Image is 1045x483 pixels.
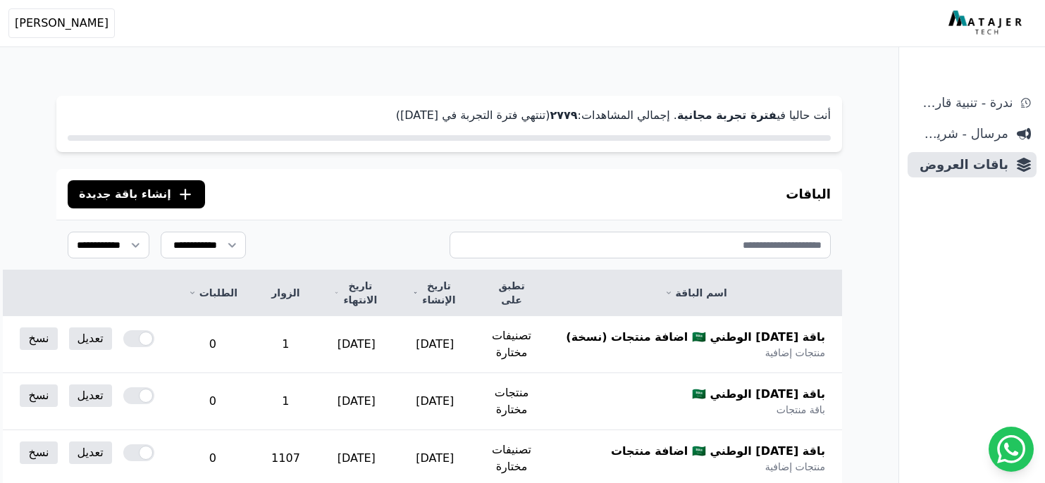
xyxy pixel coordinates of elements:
a: اسم الباقة [566,286,825,300]
a: تاريخ الانتهاء [334,279,379,307]
span: باقة [DATE] الوطني 🇸🇦 [692,386,825,403]
span: إنشاء باقة جديدة [79,186,171,203]
span: باقات العروض [913,155,1008,175]
strong: ٢٧٧٩ [550,108,577,122]
td: [DATE] [317,373,396,430]
th: تطبق على [474,270,550,316]
td: 0 [171,316,254,373]
a: نسخ [20,384,57,407]
span: ندرة - تنبية قارب علي النفاذ [913,93,1013,113]
span: باقة منتجات [777,403,825,417]
span: [PERSON_NAME] [15,15,109,32]
td: 1 [254,373,317,430]
strong: فترة تجربة مجانية [677,108,777,122]
td: [DATE] [317,316,396,373]
td: منتجات مختارة [474,373,550,430]
p: أنت حاليا في . إجمالي المشاهدات: (تنتهي فترة التجربة في [DATE]) [68,107,831,124]
td: 0 [171,373,254,430]
button: [PERSON_NAME] [8,8,115,38]
span: باقة [DATE] الوطني 🇸🇦 اضافة منتجات (نسخة) [566,329,825,346]
a: تعديل [69,384,112,407]
img: MatajerTech Logo [948,11,1025,36]
a: نسخ [20,327,57,350]
td: [DATE] [396,373,474,430]
a: تعديل [69,327,112,350]
span: مرسال - شريط دعاية [913,124,1008,144]
td: [DATE] [396,316,474,373]
a: الطلبات [188,286,237,300]
h3: الباقات [786,184,831,204]
span: باقة [DATE] الوطني 🇸🇦 اضافة منتجات [611,443,825,460]
a: نسخ [20,441,57,464]
span: منتجات إضافية [765,460,825,474]
a: تعديل [69,441,112,464]
a: تاريخ الإنشاء [413,279,457,307]
span: منتجات إضافية [765,346,825,360]
td: تصنيفات مختارة [474,316,550,373]
button: إنشاء باقة جديدة [68,180,205,208]
th: الزوار [254,270,317,316]
td: 1 [254,316,317,373]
